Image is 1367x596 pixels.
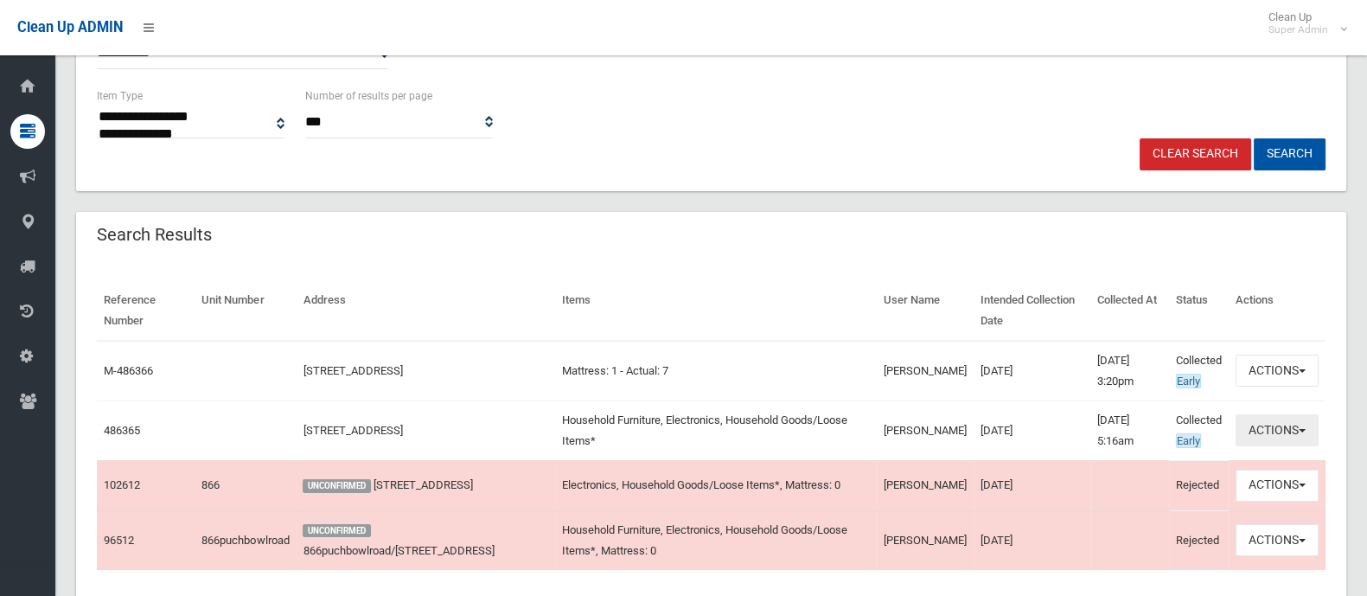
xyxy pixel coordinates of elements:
th: User Name [877,281,974,341]
td: [DATE] [974,401,1090,460]
td: [DATE] 3:20pm [1090,341,1169,401]
td: 866puchbowlroad [195,510,296,570]
a: [STREET_ADDRESS] [374,478,473,491]
a: [STREET_ADDRESS] [303,424,402,437]
td: [DATE] [974,510,1090,570]
td: Collected [1169,341,1229,401]
label: Item Type [97,87,143,106]
th: Status [1169,281,1229,341]
td: 866 [195,460,296,510]
button: Actions [1236,524,1319,556]
th: Reference Number [97,281,195,341]
td: [DATE] 5:16am [1090,401,1169,460]
td: Rejected [1169,510,1229,570]
button: Actions [1236,470,1319,502]
td: [DATE] [974,460,1090,510]
a: 486365 [104,424,140,437]
a: Clear Search [1140,138,1251,170]
td: [PERSON_NAME] [877,401,974,460]
td: Electronics, Household Goods/Loose Items*, Mattress: 0 [555,460,877,510]
th: Address [296,281,554,341]
button: Actions [1236,355,1319,387]
span: Clean Up ADMIN [17,19,123,35]
td: Mattress: 1 - Actual: 7 [555,341,877,401]
th: Unit Number [195,281,296,341]
span: Early [1176,433,1201,448]
td: [PERSON_NAME] [877,341,974,401]
a: 866puchbowlroad/[STREET_ADDRESS] [303,544,494,557]
button: Search [1254,138,1325,170]
th: Items [555,281,877,341]
th: Actions [1229,281,1325,341]
span: UNCONFIRMED [303,524,371,538]
span: UNCONFIRMED [303,479,371,493]
td: [DATE] [974,341,1090,401]
button: Actions [1236,414,1319,446]
a: 96512 [104,534,134,547]
a: 102612 [104,478,140,491]
td: [PERSON_NAME] [877,510,974,570]
header: Search Results [76,218,233,252]
small: Super Admin [1268,23,1328,36]
td: Household Furniture, Electronics, Household Goods/Loose Items* [555,401,877,460]
th: Intended Collection Date [974,281,1090,341]
td: Rejected [1169,460,1229,510]
th: Collected At [1090,281,1169,341]
td: Collected [1169,401,1229,460]
a: M-486366 [104,364,153,377]
td: Household Furniture, Electronics, Household Goods/Loose Items*, Mattress: 0 [555,510,877,570]
label: Number of results per page [305,87,432,106]
a: [STREET_ADDRESS] [303,364,402,377]
td: [PERSON_NAME] [877,460,974,510]
span: Clean Up [1260,10,1345,36]
span: Early [1176,374,1201,388]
